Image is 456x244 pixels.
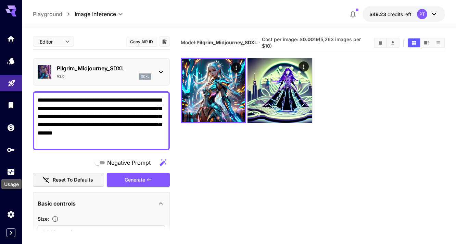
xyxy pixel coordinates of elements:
[432,38,444,47] button: Show images in list view
[57,74,65,79] p: v2.0
[33,10,62,18] a: Playground
[125,176,145,184] span: Generate
[298,61,308,72] div: Actions
[141,74,149,79] p: sdxl
[388,11,411,17] span: credits left
[7,210,15,219] div: Settings
[369,11,388,17] span: $49.23
[417,9,427,19] div: PT
[75,10,116,18] span: Image Inference
[262,36,361,49] span: Cost per image: $ (5,263 images per $10)
[161,37,167,46] button: Add to library
[126,37,157,47] button: Copy AIR ID
[363,6,445,22] button: $49.23162PT
[407,38,445,48] div: Show images in grid viewShow images in video viewShow images in list view
[369,11,411,18] div: $49.23162
[38,61,165,82] div: Pilgrim_Midjourney_SDXLv2.0sdxl
[38,195,165,212] div: Basic controls
[375,38,387,47] button: Clear Images
[259,39,261,47] p: ·
[33,173,104,187] button: Reset to defaults
[7,146,15,154] div: API Keys
[248,58,312,123] img: 9k=
[387,38,399,47] button: Download All
[231,62,241,73] div: Actions
[181,39,257,45] span: Model:
[38,216,49,222] span: Size :
[7,101,15,109] div: Library
[57,64,151,72] p: Pilgrim_Midjourney_SDXL
[7,123,15,132] div: Wallet
[7,228,15,237] button: Expand sidebar
[7,34,15,43] div: Home
[7,57,15,65] div: Models
[8,77,16,85] div: Playground
[107,173,170,187] button: Generate
[197,39,257,45] b: Pilgrim_Midjourney_SDXL
[1,179,22,189] div: Usage
[303,36,319,42] b: 0.0019
[49,216,61,222] button: Adjust the dimensions of the generated image by specifying its width and height in pixels, or sel...
[374,38,400,48] div: Clear ImagesDownload All
[408,38,420,47] button: Show images in grid view
[40,38,61,45] span: Editor
[7,168,15,176] div: Usage
[420,38,432,47] button: Show images in video view
[107,159,151,167] span: Negative Prompt
[182,59,245,122] img: Z
[38,199,76,208] p: Basic controls
[33,10,75,18] nav: breadcrumb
